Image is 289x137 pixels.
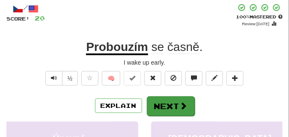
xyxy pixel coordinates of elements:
[236,14,283,20] div: Mastered
[35,15,45,22] span: 20
[102,71,120,86] button: 🧠
[45,71,63,86] button: Play sentence audio (ctl+space)
[62,71,78,86] button: ½
[165,71,182,86] button: Ignore sentence (alt+i)
[144,71,161,86] button: Reset to 0% Mastered (alt+r)
[6,16,30,21] span: Score:
[226,71,244,86] button: Add to collection (alt+a)
[167,40,200,54] span: časně
[95,98,142,113] button: Explain
[242,21,270,26] small: Review: [DATE]
[81,71,98,86] button: Favorite sentence (alt+f)
[206,71,223,86] button: Edit sentence (alt+d)
[6,58,283,67] div: I wake up early.
[124,71,141,86] button: Set this sentence to 100% Mastered (alt+m)
[148,40,203,54] span: .
[236,14,250,19] span: 100 %
[152,40,164,54] span: se
[185,71,203,86] button: Discuss sentence (alt+u)
[86,40,148,55] u: Probouzím
[6,3,45,14] div: /
[147,96,195,116] button: Next
[44,71,78,90] div: Text-to-speech controls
